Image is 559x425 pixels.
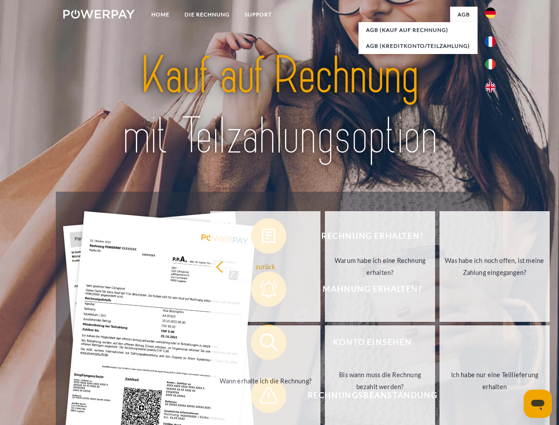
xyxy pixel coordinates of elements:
[216,375,315,386] div: Wann erhalte ich die Rechnung?
[177,7,237,23] a: DIE RECHNUNG
[85,42,474,170] img: title-powerpay_de.svg
[450,7,478,23] a: agb
[524,390,552,418] iframe: Schaltfläche zum Öffnen des Messaging-Fensters
[445,255,544,278] div: Was habe ich noch offen, ist meine Zahlung eingegangen?
[144,7,177,23] a: Home
[216,260,315,272] div: zurück
[237,7,279,23] a: SUPPORT
[359,38,478,54] a: AGB (Kreditkonto/Teilzahlung)
[445,369,544,393] div: Ich habe nur eine Teillieferung erhalten
[485,8,496,18] img: de
[439,211,550,322] a: Was habe ich noch offen, ist meine Zahlung eingegangen?
[330,369,430,393] div: Bis wann muss die Rechnung bezahlt werden?
[485,59,496,70] img: it
[485,36,496,47] img: fr
[330,255,430,278] div: Warum habe ich eine Rechnung erhalten?
[485,82,496,93] img: en
[63,10,135,19] img: logo-powerpay-white.svg
[359,22,478,38] a: AGB (Kauf auf Rechnung)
